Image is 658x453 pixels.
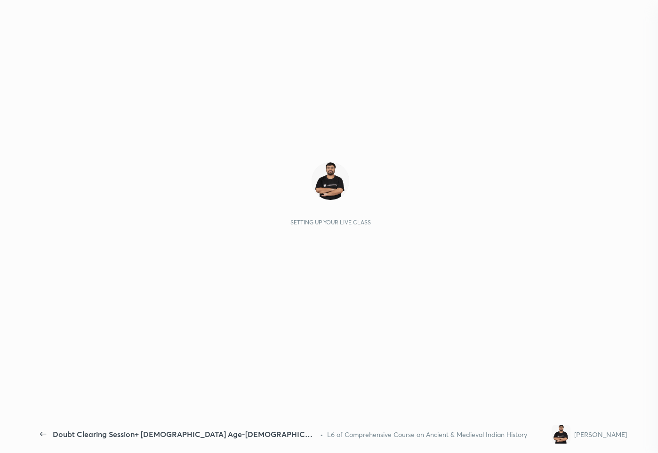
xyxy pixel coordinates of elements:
img: 5e4684a76207475b9f855c68b09177c0.jpg [552,425,570,444]
img: 5e4684a76207475b9f855c68b09177c0.jpg [312,162,349,200]
div: Doubt Clearing Session+ [DEMOGRAPHIC_DATA] Age-[DEMOGRAPHIC_DATA] [53,429,316,440]
div: L6 of Comprehensive Course on Ancient & Medieval Indian History [327,429,527,439]
div: Setting up your live class [290,219,371,226]
div: • [320,429,323,439]
div: [PERSON_NAME] [574,429,627,439]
